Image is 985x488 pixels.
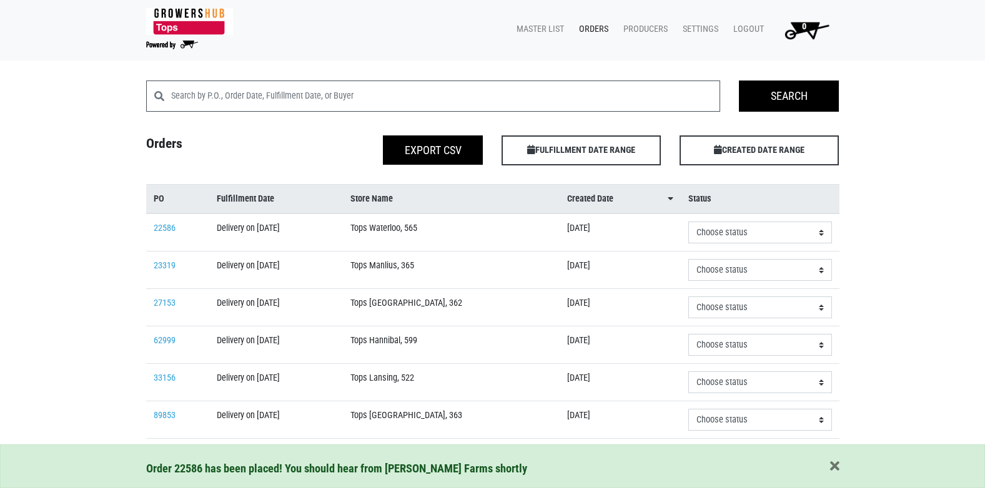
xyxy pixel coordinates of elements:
a: 22586 [154,223,176,233]
td: Tops Camillus, 358 [343,439,560,476]
td: Tops Manlius, 365 [343,251,560,289]
a: 0 [769,17,839,42]
a: Master List [507,17,569,41]
img: Powered by Big Wheelbarrow [146,41,198,49]
input: Search by P.O., Order Date, Fulfillment Date, or Buyer [171,81,721,112]
td: Delivery on [DATE] [209,251,343,289]
button: Export CSV [383,135,483,165]
a: Logout [723,17,769,41]
td: Delivery on [DATE] [209,289,343,326]
td: Delivery on [DATE] [209,364,343,401]
span: Created Date [567,192,613,206]
td: Delivery on [DATE] [209,439,343,476]
a: Fulfillment Date [217,192,335,206]
td: Tops Lansing, 522 [343,364,560,401]
a: 62999 [154,335,176,346]
a: Status [688,192,832,206]
td: [DATE] [560,289,681,326]
span: FULFILLMENT DATE RANGE [502,135,661,165]
span: CREATED DATE RANGE [680,135,839,165]
span: PO [154,192,164,206]
span: 0 [802,21,806,32]
img: 279edf242af8f9d49a69d9d2afa010fb.png [146,8,233,35]
span: Status [688,192,711,206]
span: Store Name [350,192,393,206]
a: Settings [673,17,723,41]
a: 89853 [154,410,176,421]
h4: Orders [137,135,315,160]
span: Fulfillment Date [217,192,274,206]
td: Tops Waterloo, 565 [343,213,560,251]
td: [DATE] [560,364,681,401]
td: [DATE] [560,326,681,364]
td: Delivery on [DATE] [209,326,343,364]
div: Order 22586 has been placed! You should hear from [PERSON_NAME] Farms shortly [146,460,839,477]
a: Created Date [567,192,673,206]
a: 33156 [154,373,176,383]
a: Producers [613,17,673,41]
td: Tops [GEOGRAPHIC_DATA], 362 [343,289,560,326]
td: [DATE] [560,439,681,476]
td: [DATE] [560,251,681,289]
td: Delivery on [DATE] [209,213,343,251]
a: 23319 [154,260,176,271]
td: Tops Hannibal, 599 [343,326,560,364]
img: Cart [779,17,834,42]
a: Store Name [350,192,553,206]
td: Tops [GEOGRAPHIC_DATA], 363 [343,401,560,439]
a: PO [154,192,202,206]
td: Delivery on [DATE] [209,401,343,439]
td: [DATE] [560,401,681,439]
a: 27153 [154,298,176,308]
a: Orders [569,17,613,41]
td: [DATE] [560,213,681,251]
input: Search [739,81,839,112]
